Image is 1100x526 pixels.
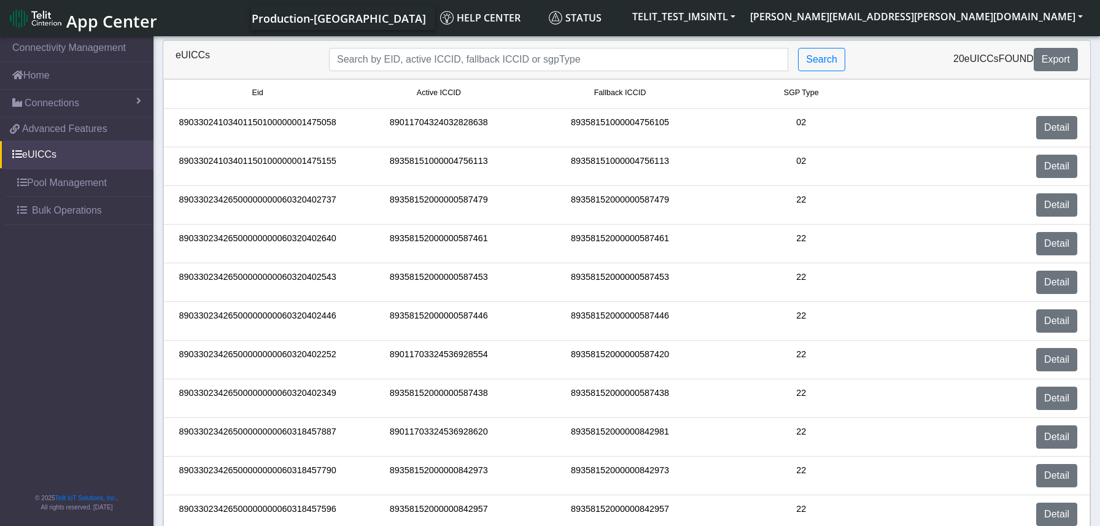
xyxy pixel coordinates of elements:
div: 89033023426500000000060318457887 [167,425,348,449]
div: 89358152000000587438 [348,387,529,410]
a: Detail [1036,387,1077,410]
a: Detail [1036,425,1077,449]
div: 89358152000000842973 [529,464,710,487]
button: Export [1034,48,1078,71]
div: 22 [711,503,892,526]
div: 22 [711,425,892,449]
a: Detail [1036,464,1077,487]
div: 89033024103401150100000001475058 [167,116,348,139]
a: Telit IoT Solutions, Inc. [55,495,117,501]
div: eUICCs [166,48,320,71]
div: 22 [711,348,892,371]
div: 89033023426500000000060318457790 [167,464,348,487]
div: 89358152000000587453 [348,271,529,294]
div: 22 [711,464,892,487]
a: Detail [1036,232,1077,255]
span: 20 [953,53,964,64]
span: Advanced Features [22,122,107,136]
div: 89033023426500000000060320402349 [167,387,348,410]
span: App Center [66,10,157,33]
span: found [999,53,1034,64]
a: Detail [1036,271,1077,294]
span: Status [549,11,602,25]
div: 89358152000000587461 [529,232,710,255]
div: 89358152000000842957 [348,503,529,526]
button: [PERSON_NAME][EMAIL_ADDRESS][PERSON_NAME][DOMAIN_NAME] [743,6,1090,28]
div: 89358152000000587446 [348,309,529,333]
span: Bulk Operations [32,203,102,218]
a: Detail [1036,193,1077,217]
div: 89033023426500000000060320402252 [167,348,348,371]
a: Detail [1036,503,1077,526]
div: 89358152000000842973 [348,464,529,487]
a: App Center [10,5,155,31]
span: Connections [25,96,79,110]
a: Detail [1036,348,1077,371]
div: 89358152000000587479 [348,193,529,217]
span: eUICCs [964,53,999,64]
div: 89011703324536928554 [348,348,529,371]
a: Pool Management [5,169,153,196]
div: 89358152000000587438 [529,387,710,410]
div: 89358152000000842981 [529,425,710,449]
div: 89011703324536928620 [348,425,529,449]
div: 89011704324032828638 [348,116,529,139]
a: Status [544,6,625,30]
div: 89358151000004756113 [529,155,710,178]
div: 89033024103401150100000001475155 [167,155,348,178]
span: Fallback ICCID [594,87,646,99]
img: logo-telit-cinterion-gw-new.png [10,9,61,28]
img: knowledge.svg [440,11,454,25]
div: 89358151000004756113 [348,155,529,178]
div: 89358152000000587420 [529,348,710,371]
div: 22 [711,309,892,333]
div: 89358151000004756105 [529,116,710,139]
div: 02 [711,155,892,178]
a: Help center [435,6,544,30]
div: 89033023426500000000060320402446 [167,309,348,333]
div: 89033023426500000000060320402737 [167,193,348,217]
div: 89358152000000587446 [529,309,710,333]
button: Search [798,48,845,71]
div: 89033023426500000000060318457596 [167,503,348,526]
a: Detail [1036,309,1077,333]
div: 89358152000000587453 [529,271,710,294]
span: Help center [440,11,521,25]
div: 22 [711,271,892,294]
button: TELIT_TEST_IMSINTL [625,6,743,28]
div: 22 [711,387,892,410]
div: 89358152000000587461 [348,232,529,255]
span: Export [1042,54,1070,64]
div: 89033023426500000000060320402543 [167,271,348,294]
span: SGP Type [784,87,819,99]
div: 22 [711,232,892,255]
span: Active ICCID [417,87,461,99]
div: 89358152000000587479 [529,193,710,217]
a: Detail [1036,155,1077,178]
a: Your current platform instance [251,6,425,30]
a: Detail [1036,116,1077,139]
div: 22 [711,193,892,217]
span: Production-[GEOGRAPHIC_DATA] [252,11,426,26]
div: 89033023426500000000060320402640 [167,232,348,255]
span: Eid [252,87,263,99]
div: 02 [711,116,892,139]
a: Bulk Operations [5,197,153,224]
img: status.svg [549,11,562,25]
div: 89358152000000842957 [529,503,710,526]
input: Search... [329,48,788,71]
